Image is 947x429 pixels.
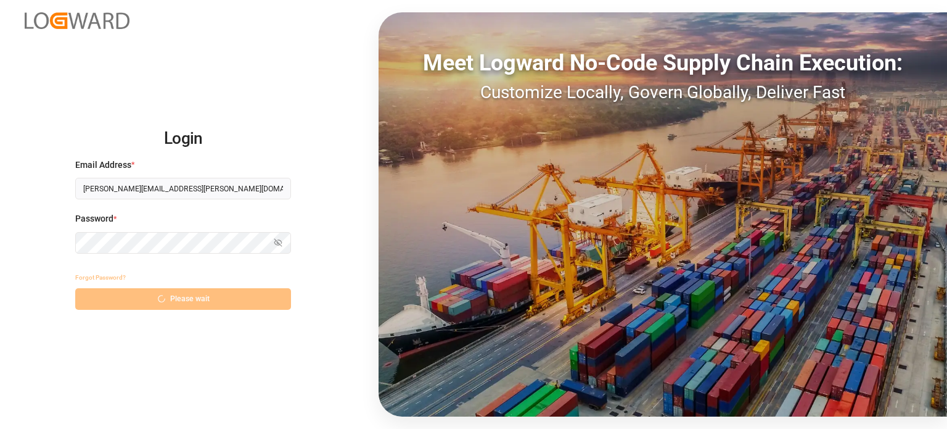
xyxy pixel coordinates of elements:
img: Logward_new_orange.png [25,12,129,29]
div: Meet Logward No-Code Supply Chain Execution: [379,46,947,80]
h2: Login [75,119,291,159]
div: Customize Locally, Govern Globally, Deliver Fast [379,80,947,106]
input: Enter your email [75,178,291,199]
span: Password [75,212,113,225]
span: Email Address [75,159,131,172]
